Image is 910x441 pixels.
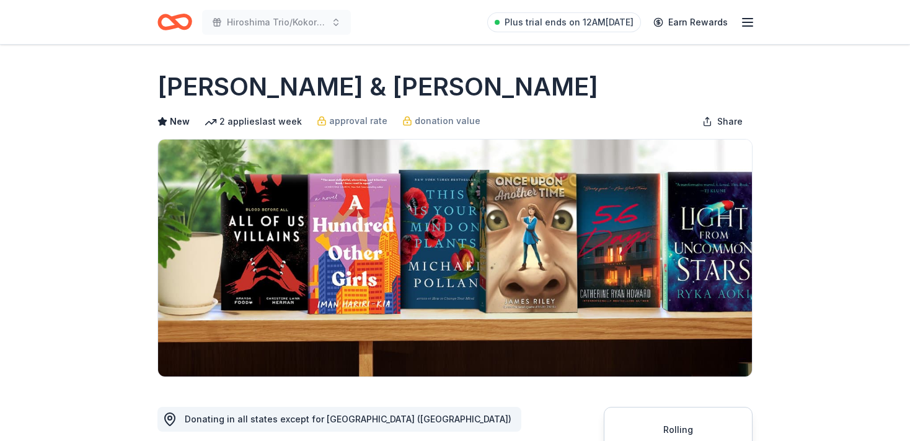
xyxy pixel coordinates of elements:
[185,414,511,424] span: Donating in all states except for [GEOGRAPHIC_DATA] ([GEOGRAPHIC_DATA])
[619,422,737,437] div: Rolling
[227,15,326,30] span: Hiroshima Trio/Kokoro Dance
[317,114,387,128] a: approval rate
[170,114,190,129] span: New
[202,10,351,35] button: Hiroshima Trio/Kokoro Dance
[487,12,641,32] a: Plus trial ends on 12AM[DATE]
[717,114,743,129] span: Share
[646,11,735,33] a: Earn Rewards
[415,114,480,128] span: donation value
[157,69,598,104] h1: [PERSON_NAME] & [PERSON_NAME]
[158,140,752,376] img: Image for Barnes & Noble
[402,114,480,128] a: donation value
[692,109,753,134] button: Share
[505,15,634,30] span: Plus trial ends on 12AM[DATE]
[157,7,192,37] a: Home
[205,114,302,129] div: 2 applies last week
[329,114,387,128] span: approval rate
